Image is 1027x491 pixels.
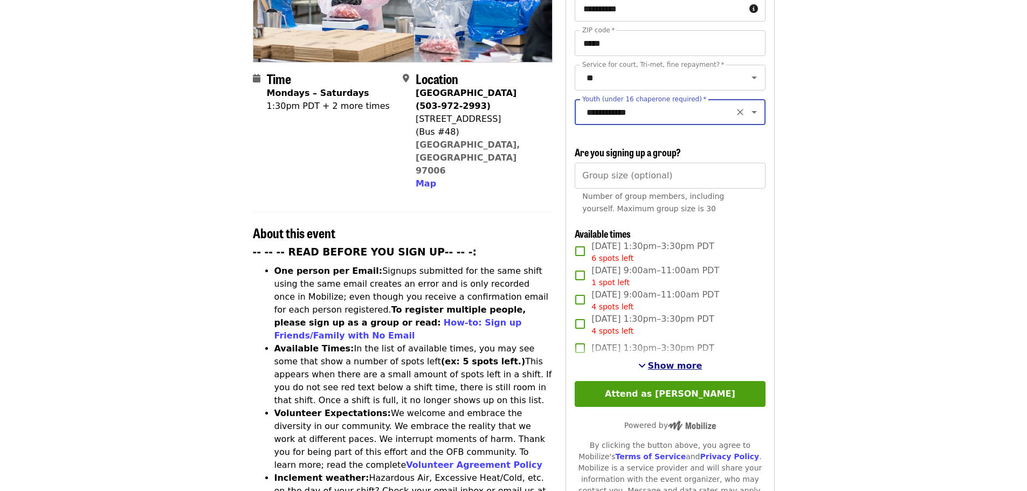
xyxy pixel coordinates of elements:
button: Attend as [PERSON_NAME] [575,381,765,407]
button: Open [747,105,762,120]
img: Powered by Mobilize [668,421,716,431]
span: 4 spots left [591,327,633,335]
span: Show more [648,361,702,371]
strong: Mondays – Saturdays [267,88,369,98]
strong: (ex: 5 spots left.) [441,356,525,366]
button: Clear [733,105,748,120]
button: Map [416,177,436,190]
label: ZIP code [582,27,615,33]
div: 1:30pm PDT + 2 more times [267,100,390,113]
span: [DATE] 1:30pm–3:30pm PDT [591,342,714,355]
strong: -- -- -- READ BEFORE YOU SIGN UP-- -- -: [253,246,477,258]
strong: To register multiple people, please sign up as a group or read: [274,305,526,328]
span: [DATE] 9:00am–11:00am PDT [591,288,719,313]
span: Available times [575,226,631,240]
div: [STREET_ADDRESS] [416,113,544,126]
button: See more timeslots [638,359,702,372]
strong: Available Times: [274,343,354,354]
i: calendar icon [253,73,260,84]
a: How-to: Sign up Friends/Family with No Email [274,317,522,341]
span: Time [267,69,291,88]
input: [object Object] [575,163,765,189]
i: circle-info icon [749,4,758,14]
span: Powered by [624,421,716,430]
i: map-marker-alt icon [403,73,409,84]
input: ZIP code [575,30,765,56]
strong: Inclement weather: [274,473,369,483]
label: Service for court, Tri-met, fine repayment? [582,61,725,68]
strong: One person per Email: [274,266,383,276]
label: Youth (under 16 chaperone required) [582,96,706,102]
span: Are you signing up a group? [575,145,681,159]
span: Map [416,178,436,189]
span: About this event [253,223,335,242]
a: Terms of Service [615,452,686,461]
span: 4 spots left [591,302,633,311]
span: [DATE] 1:30pm–3:30pm PDT [591,240,714,264]
strong: Volunteer Expectations: [274,408,391,418]
span: Location [416,69,458,88]
li: In the list of available times, you may see some that show a number of spots left This appears wh... [274,342,553,407]
strong: [GEOGRAPHIC_DATA] (503-972-2993) [416,88,516,111]
span: 6 spots left [591,254,633,262]
li: Signups submitted for the same shift using the same email creates an error and is only recorded o... [274,265,553,342]
span: 1 spot left [591,278,630,287]
a: [GEOGRAPHIC_DATA], [GEOGRAPHIC_DATA] 97006 [416,140,520,176]
span: [DATE] 9:00am–11:00am PDT [591,264,719,288]
a: Volunteer Agreement Policy [406,460,542,470]
span: [DATE] 1:30pm–3:30pm PDT [591,313,714,337]
span: Number of group members, including yourself. Maximum group size is 30 [582,192,724,213]
li: We welcome and embrace the diversity in our community. We embrace the reality that we work at dif... [274,407,553,472]
a: Privacy Policy [700,452,759,461]
button: Open [747,70,762,85]
div: (Bus #48) [416,126,544,139]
